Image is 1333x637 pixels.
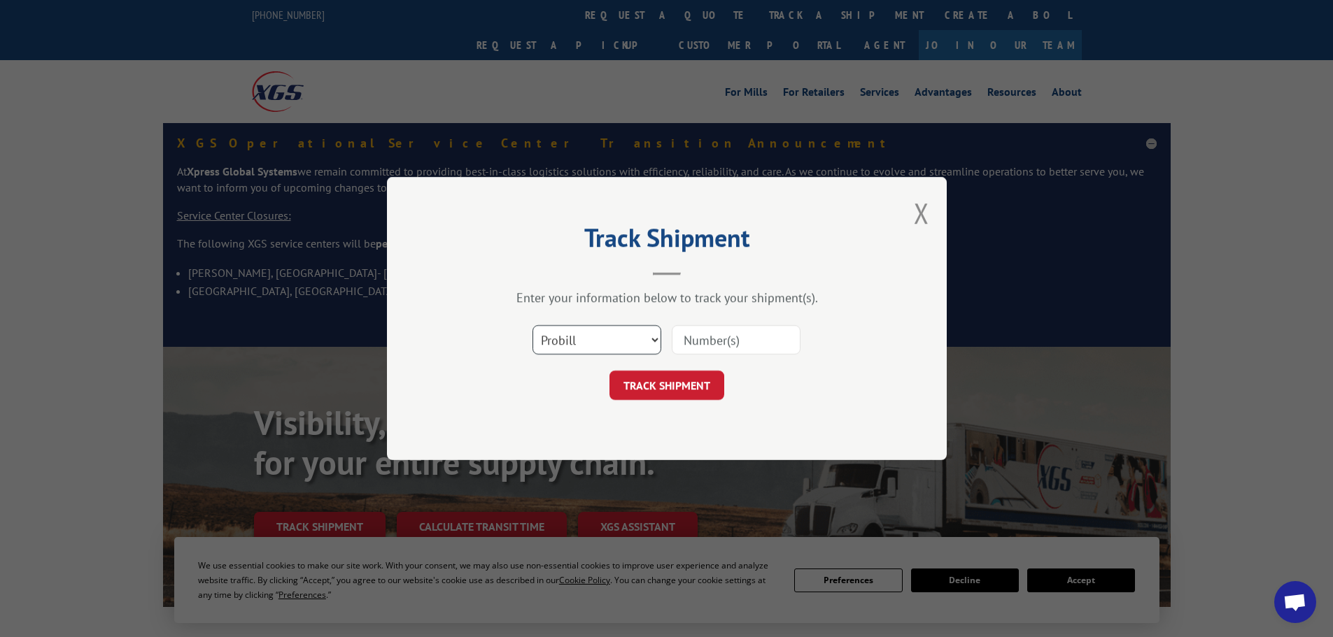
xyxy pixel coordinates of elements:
[457,289,877,306] div: Enter your information below to track your shipment(s).
[1274,581,1316,623] a: Open chat
[457,228,877,255] h2: Track Shipment
[914,194,929,231] button: Close modal
[609,371,724,400] button: TRACK SHIPMENT
[672,325,800,355] input: Number(s)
